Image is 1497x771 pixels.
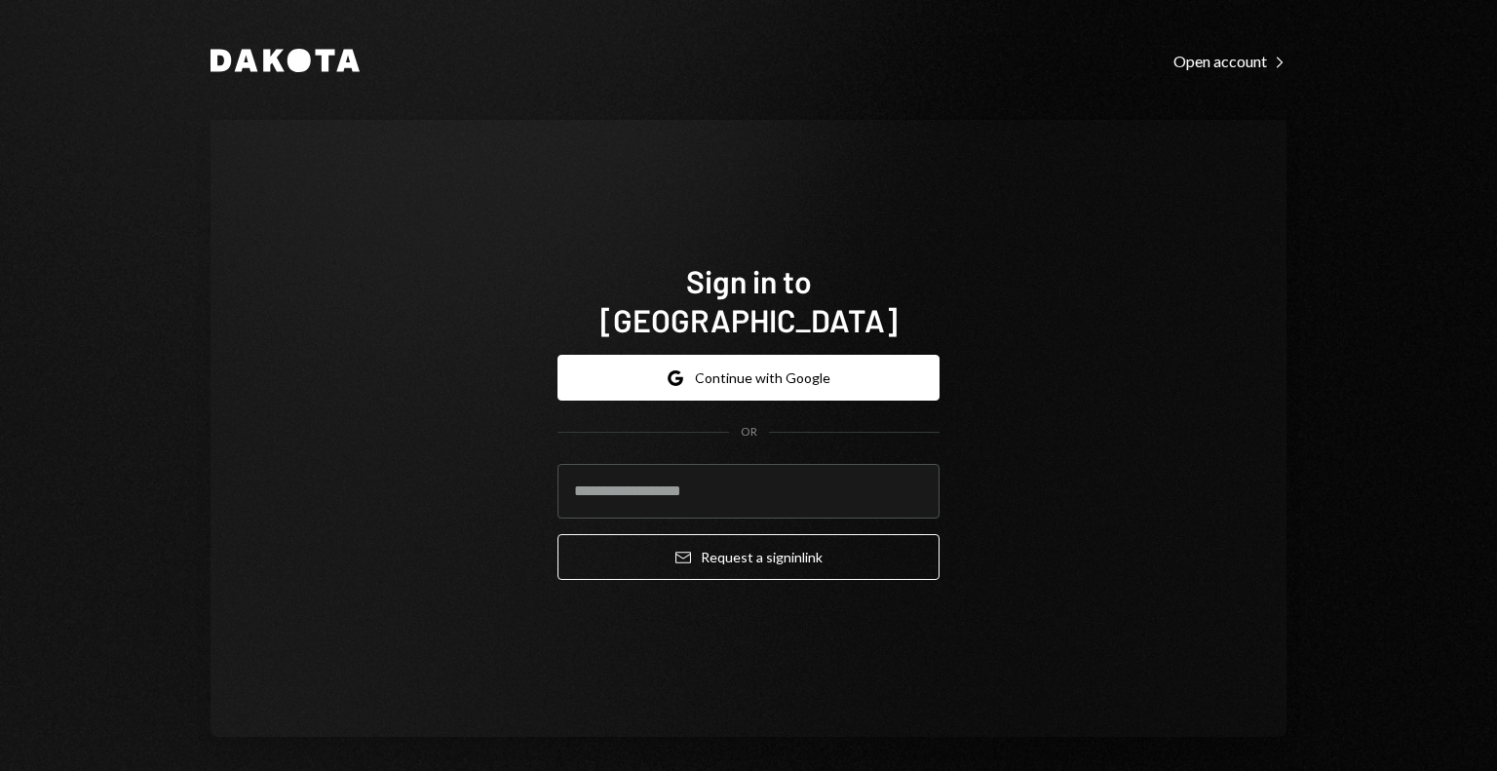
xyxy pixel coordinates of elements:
button: Continue with Google [557,355,940,401]
a: Open account [1173,50,1286,71]
div: Open account [1173,52,1286,71]
button: Request a signinlink [557,534,940,580]
h1: Sign in to [GEOGRAPHIC_DATA] [557,261,940,339]
div: OR [741,424,757,441]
